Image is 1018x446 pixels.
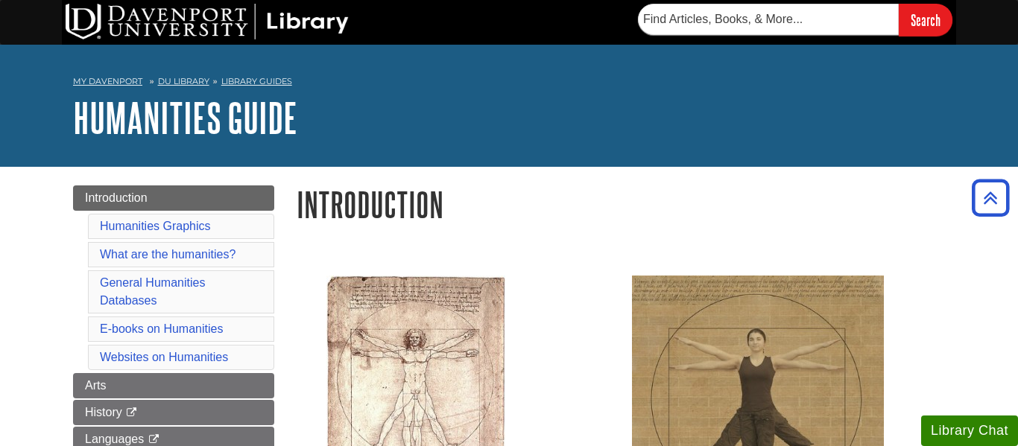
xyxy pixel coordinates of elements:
a: DU Library [158,76,209,86]
input: Search [899,4,952,36]
h1: Introduction [297,185,945,223]
a: General Humanities Databases [100,276,205,307]
a: Humanities Guide [73,95,297,141]
span: Arts [85,379,106,392]
a: What are the humanities? [100,248,235,261]
button: Library Chat [921,415,1018,446]
a: E-books on Humanities [100,322,223,335]
a: Arts [73,373,274,398]
a: Library Guides [221,76,292,86]
span: History [85,406,122,418]
a: Back to Top [967,188,1014,208]
img: DU Library [66,4,349,39]
a: Humanities Graphics [100,220,211,232]
nav: breadcrumb [73,71,945,95]
i: This link opens in a new window [148,435,160,445]
form: Searches DU Library's articles, books, and more [638,4,952,36]
i: This link opens in a new window [125,408,138,418]
input: Find Articles, Books, & More... [638,4,899,35]
span: Introduction [85,191,148,204]
a: Introduction [73,185,274,211]
a: Websites on Humanities [100,351,228,363]
span: Languages [85,433,144,445]
a: History [73,400,274,425]
a: My Davenport [73,75,142,88]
